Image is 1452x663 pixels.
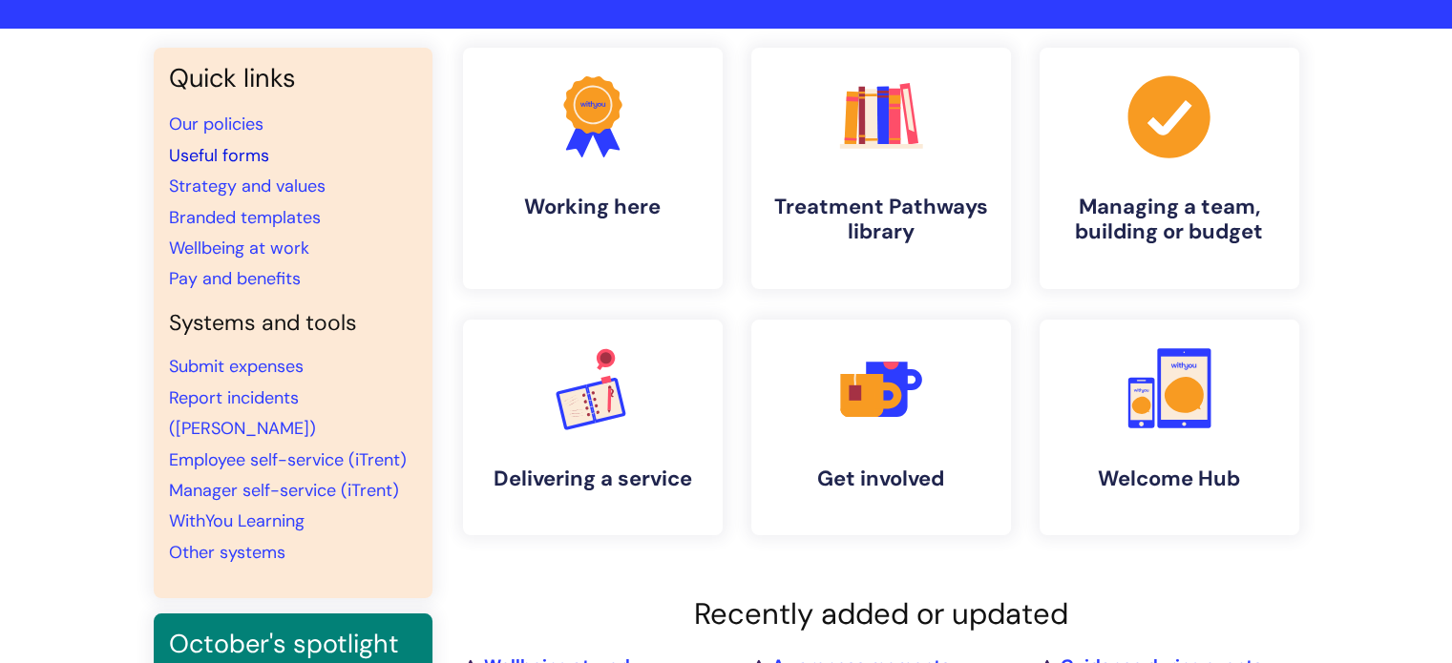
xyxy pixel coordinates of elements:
[169,509,305,532] a: WithYou Learning
[463,596,1299,632] h2: Recently added or updated
[169,541,285,564] a: Other systems
[1055,466,1284,491] h4: Welcome Hub
[1040,320,1299,535] a: Welcome Hub
[463,48,723,289] a: Working here
[1040,48,1299,289] a: Managing a team, building or budget
[767,195,996,245] h4: Treatment Pathways library
[169,629,417,659] h3: October's spotlight
[169,355,304,378] a: Submit expenses
[751,320,1011,535] a: Get involved
[751,48,1011,289] a: Treatment Pathways library
[169,448,407,471] a: Employee self-service (iTrent)
[169,206,321,229] a: Branded templates
[463,320,723,535] a: Delivering a service
[169,386,316,440] a: Report incidents ([PERSON_NAME])
[478,195,707,219] h4: Working here
[169,237,309,259] a: Wellbeing at work
[169,144,269,167] a: Useful forms
[767,466,996,491] h4: Get involved
[169,63,417,93] h3: Quick links
[169,267,301,290] a: Pay and benefits
[169,479,399,502] a: Manager self-service (iTrent)
[169,113,263,135] a: Our policies
[478,466,707,491] h4: Delivering a service
[1055,195,1284,245] h4: Managing a team, building or budget
[169,310,417,337] h4: Systems and tools
[169,175,326,197] a: Strategy and values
